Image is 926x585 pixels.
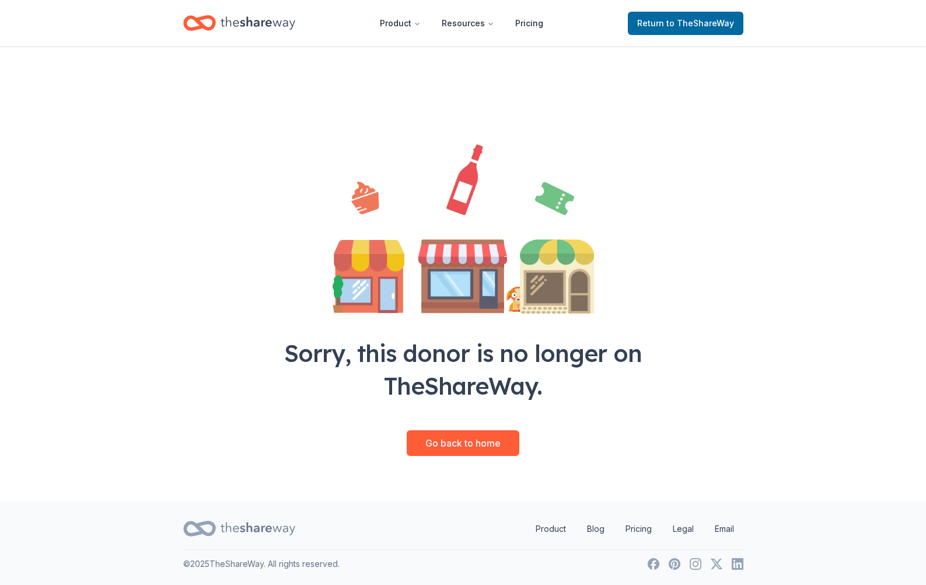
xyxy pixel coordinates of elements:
a: Pricing [616,517,661,541]
img: Illustration for landing page [333,144,594,314]
a: Product [526,517,575,541]
p: © 2025 TheShareWay. All rights reserved. [183,557,340,571]
a: Legal [663,517,703,541]
a: Go back to home [407,430,519,456]
span: to TheShareWay [666,18,734,28]
div: Sorry, this donor is no longer on TheShareWay. [258,337,669,402]
a: Email [705,517,743,541]
a: Blog [578,517,614,541]
a: Pricing [506,12,553,35]
nav: Main [371,9,553,37]
a: Returnto TheShareWay [628,12,743,35]
nav: quick links [526,517,743,541]
a: Home [183,9,295,37]
span: Return [637,16,734,30]
button: Product [371,12,430,35]
button: Resources [432,12,504,35]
